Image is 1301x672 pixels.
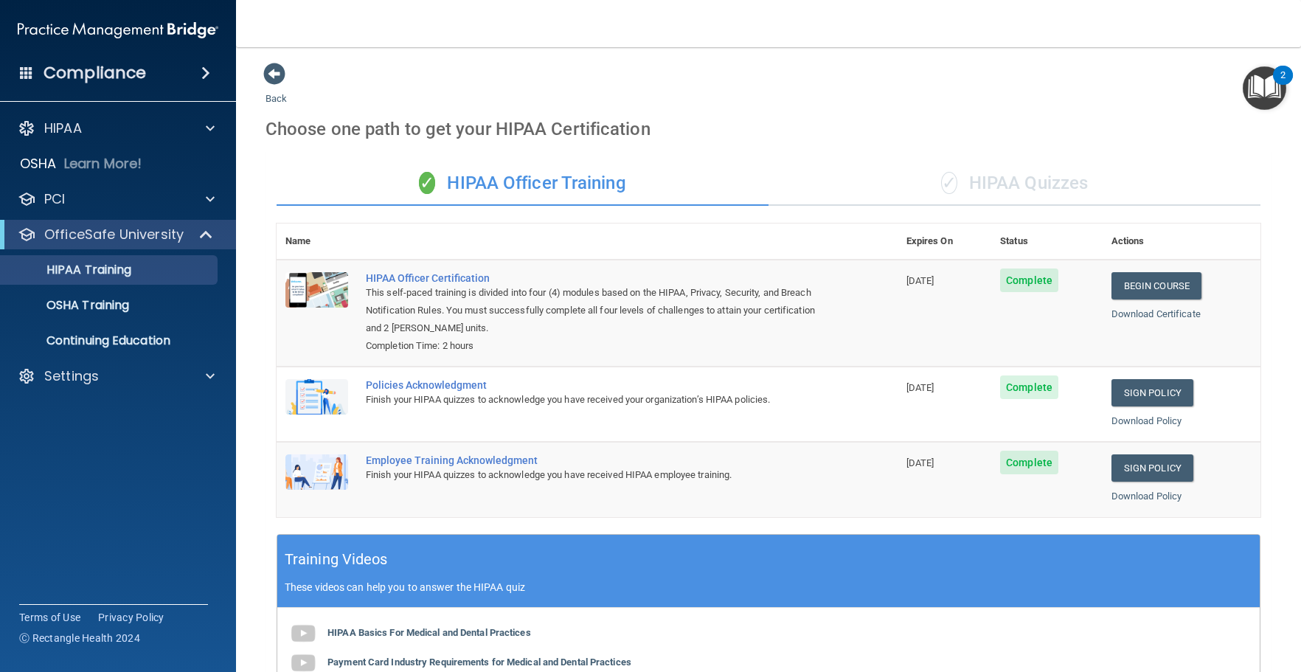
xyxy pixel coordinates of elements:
[366,379,824,391] div: Policies Acknowledgment
[769,162,1260,206] div: HIPAA Quizzes
[1111,379,1193,406] a: Sign Policy
[906,275,934,286] span: [DATE]
[10,298,129,313] p: OSHA Training
[277,224,357,260] th: Name
[18,15,218,45] img: PMB logo
[285,547,388,572] h5: Training Videos
[18,119,215,137] a: HIPAA
[1000,375,1058,399] span: Complete
[44,63,146,83] h4: Compliance
[44,226,184,243] p: OfficeSafe University
[991,224,1103,260] th: Status
[898,224,991,260] th: Expires On
[1111,454,1193,482] a: Sign Policy
[941,172,957,194] span: ✓
[906,382,934,393] span: [DATE]
[366,272,824,284] a: HIPAA Officer Certification
[44,119,82,137] p: HIPAA
[327,657,631,668] b: Payment Card Industry Requirements for Medical and Dental Practices
[44,190,65,208] p: PCI
[327,627,531,638] b: HIPAA Basics For Medical and Dental Practices
[1000,269,1058,292] span: Complete
[18,367,215,385] a: Settings
[1103,224,1260,260] th: Actions
[266,75,287,104] a: Back
[366,454,824,466] div: Employee Training Acknowledgment
[906,457,934,468] span: [DATE]
[1280,75,1286,94] div: 2
[419,172,435,194] span: ✓
[1227,570,1283,626] iframe: Drift Widget Chat Controller
[19,631,140,645] span: Ⓒ Rectangle Health 2024
[266,108,1271,150] div: Choose one path to get your HIPAA Certification
[1111,415,1182,426] a: Download Policy
[366,466,824,484] div: Finish your HIPAA quizzes to acknowledge you have received HIPAA employee training.
[44,367,99,385] p: Settings
[366,337,824,355] div: Completion Time: 2 hours
[366,284,824,337] div: This self-paced training is divided into four (4) modules based on the HIPAA, Privacy, Security, ...
[366,391,824,409] div: Finish your HIPAA quizzes to acknowledge you have received your organization’s HIPAA policies.
[277,162,769,206] div: HIPAA Officer Training
[20,155,57,173] p: OSHA
[1000,451,1058,474] span: Complete
[288,619,318,648] img: gray_youtube_icon.38fcd6cc.png
[18,226,214,243] a: OfficeSafe University
[1111,272,1201,299] a: Begin Course
[1243,66,1286,110] button: Open Resource Center, 2 new notifications
[64,155,142,173] p: Learn More!
[1111,491,1182,502] a: Download Policy
[285,581,1252,593] p: These videos can help you to answer the HIPAA quiz
[19,610,80,625] a: Terms of Use
[1111,308,1201,319] a: Download Certificate
[10,263,131,277] p: HIPAA Training
[10,333,211,348] p: Continuing Education
[18,190,215,208] a: PCI
[98,610,164,625] a: Privacy Policy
